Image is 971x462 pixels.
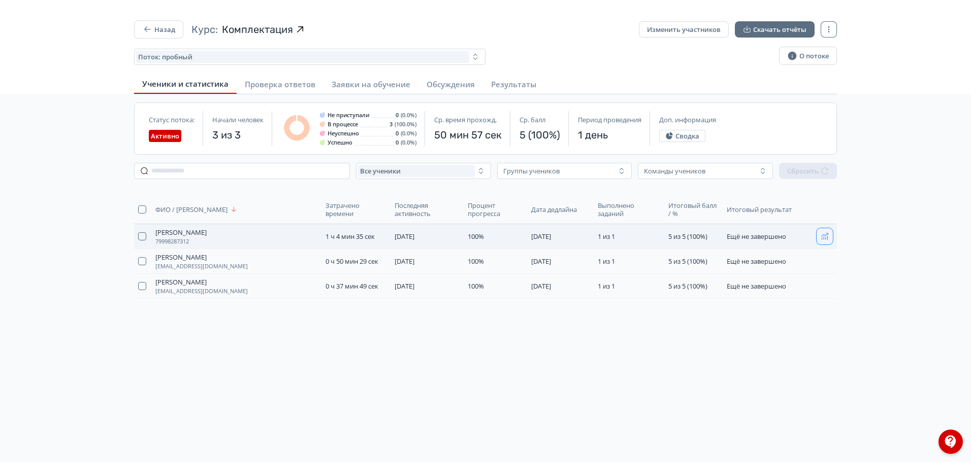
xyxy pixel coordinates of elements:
[395,232,414,241] span: [DATE]
[468,199,523,220] button: Процент прогресса
[390,121,393,127] span: 3
[395,201,457,218] span: Последняя активность
[520,128,560,142] span: 5 (100%)
[222,22,293,37] span: Комплектация
[395,257,414,266] span: [DATE]
[531,232,551,241] span: [DATE]
[155,278,207,286] span: [PERSON_NAME]
[520,116,545,124] span: Ср. балл
[326,281,378,291] span: 0 ч 37 мин 49 сек
[468,201,521,218] span: Процент прогресса
[531,281,551,291] span: [DATE]
[531,203,579,216] button: Дата дедлайна
[245,79,315,89] span: Проверка ответов
[155,263,248,269] span: [EMAIL_ADDRESS][DOMAIN_NAME]
[149,116,195,124] span: Статус потока:
[659,130,705,142] button: Сводка
[401,139,416,146] span: (0.0%)
[328,130,359,136] span: Неуспешно
[531,205,577,214] span: Дата дедлайна
[155,205,228,214] span: ФИО / [PERSON_NAME]
[138,53,192,61] span: Поток: пробный
[727,257,786,266] span: Ещё не завершено
[639,21,729,38] button: Изменить участников
[155,228,207,244] button: [PERSON_NAME]79998287312
[396,130,399,136] span: 0
[727,232,786,241] span: Ещё не завершено
[598,281,615,291] span: 1 из 1
[155,238,189,244] span: 79998287312
[401,112,416,118] span: (0.0%)
[142,79,229,89] span: Ученики и статистика
[668,199,719,220] button: Итоговый балл / %
[191,22,218,37] span: Курс:
[468,232,484,241] span: 100%
[779,163,837,179] button: Сбросить
[328,112,369,118] span: Не приступали
[675,132,699,140] span: Сводка
[644,167,705,175] div: Команды учеников
[668,257,707,266] span: 5 из 5 (100%)
[212,116,264,124] span: Начали человек
[155,253,207,261] span: [PERSON_NAME]
[468,281,484,291] span: 100%
[668,232,707,241] span: 5 из 5 (100%)
[328,121,358,127] span: В процессе
[395,199,459,220] button: Последняя активность
[468,257,484,266] span: 100%
[491,79,536,89] span: Результаты
[326,257,378,266] span: 0 ч 50 мин 29 сек
[155,228,207,236] span: [PERSON_NAME]
[503,167,560,175] div: Группы учеников
[727,205,800,214] span: Итоговый результат
[598,257,615,266] span: 1 из 1
[598,199,660,220] button: Выполнено заданий
[134,20,183,39] button: Назад
[212,128,264,142] span: 3 из 3
[360,167,401,175] span: Все ученики
[727,281,786,291] span: Ещё не завершено
[668,281,707,291] span: 5 из 5 (100%)
[638,163,773,179] button: Команды учеников
[427,79,475,89] span: Обсуждения
[332,79,410,89] span: Заявки на обучение
[155,253,248,269] button: [PERSON_NAME][EMAIL_ADDRESS][DOMAIN_NAME]
[155,203,240,216] button: ФИО / [PERSON_NAME]
[578,116,641,124] span: Период проведения
[151,132,179,140] span: Активно
[326,199,387,220] button: Затрачено времени
[395,281,414,291] span: [DATE]
[598,232,615,241] span: 1 из 1
[434,128,502,142] span: 50 мин 57 сек
[401,130,416,136] span: (0.0%)
[395,121,416,127] span: (100.0%)
[598,201,658,218] span: Выполнено заданий
[134,49,485,65] button: Поток: пробный
[497,163,632,179] button: Группы учеников
[155,278,248,294] button: [PERSON_NAME][EMAIL_ADDRESS][DOMAIN_NAME]
[578,128,641,142] span: 1 день
[155,288,248,294] span: [EMAIL_ADDRESS][DOMAIN_NAME]
[779,47,837,65] button: О потоке
[396,139,399,146] span: 0
[356,163,491,179] button: Все ученики
[735,21,815,38] button: Скачать отчёты
[396,112,399,118] span: 0
[326,201,385,218] span: Затрачено времени
[668,201,717,218] span: Итоговый балл / %
[434,116,497,124] span: Ср. время прохожд.
[659,116,716,124] span: Доп. информация
[326,232,375,241] span: 1 ч 4 мин 35 сек
[328,139,352,146] span: Успешно
[531,257,551,266] span: [DATE]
